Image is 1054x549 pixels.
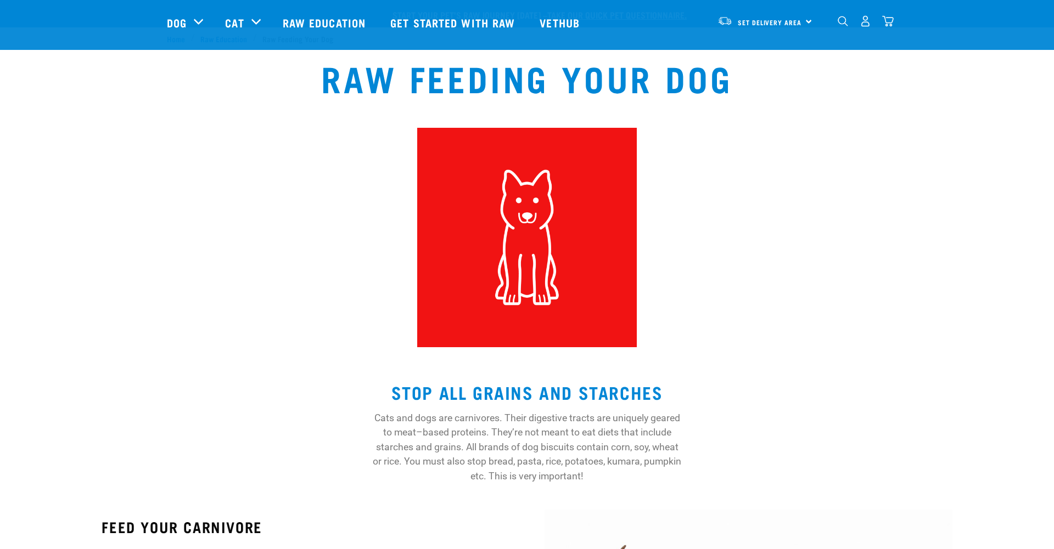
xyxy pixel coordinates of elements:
[882,15,894,27] img: home-icon@2x.png
[371,382,683,402] h2: STOP ALL GRAINS AND STARCHES
[371,411,683,483] p: Cats and dogs are carnivores. Their digestive tracts are uniquely geared to meat–based proteins. ...
[225,14,244,31] a: Cat
[860,15,871,27] img: user.png
[321,58,732,97] h1: Raw Feeding Your Dog
[102,518,509,535] h3: FEED YOUR CARNIVORE
[379,1,529,44] a: Get started with Raw
[167,14,187,31] a: Dog
[717,16,732,26] img: van-moving.png
[529,1,593,44] a: Vethub
[738,20,801,24] span: Set Delivery Area
[417,128,637,347] img: 2.png
[838,16,848,26] img: home-icon-1@2x.png
[272,1,379,44] a: Raw Education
